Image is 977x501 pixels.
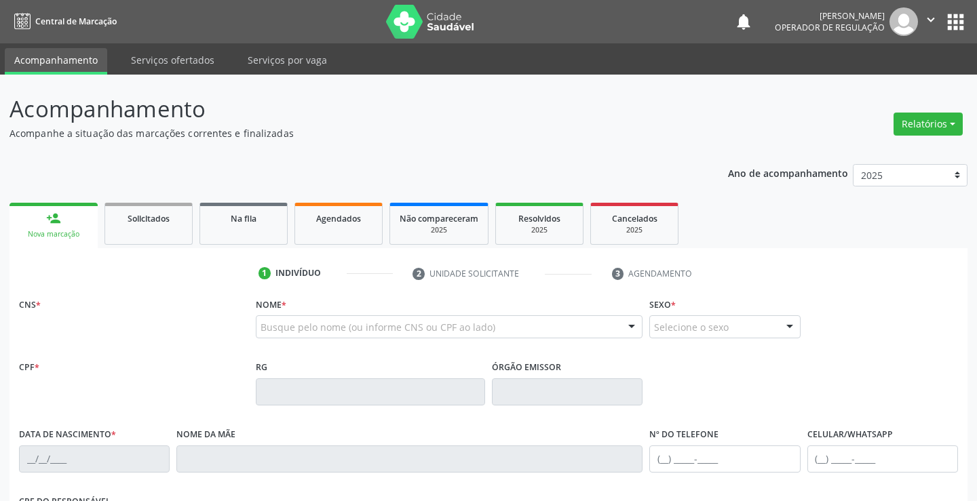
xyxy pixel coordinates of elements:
div: Nova marcação [19,229,88,239]
label: Data de nascimento [19,424,116,445]
span: Na fila [231,213,256,224]
span: Selecione o sexo [654,320,729,334]
div: [PERSON_NAME] [775,10,885,22]
label: Órgão emissor [492,357,561,378]
label: Sexo [649,294,676,315]
input: (__) _____-_____ [807,445,958,473]
span: Busque pelo nome (ou informe CNS ou CPF ao lado) [261,320,495,334]
button: apps [944,10,968,34]
div: 1 [258,267,271,279]
a: Serviços ofertados [121,48,224,72]
label: Nome da mãe [176,424,235,445]
span: Solicitados [128,213,170,224]
a: Serviços por vaga [238,48,337,72]
input: (__) _____-_____ [649,445,800,473]
label: Nº do Telefone [649,424,719,445]
i:  [923,12,938,27]
a: Central de Marcação [9,10,117,33]
p: Acompanhe a situação das marcações correntes e finalizadas [9,126,680,140]
label: Nome [256,294,286,315]
span: Operador de regulação [775,22,885,33]
p: Ano de acompanhamento [728,164,848,181]
span: Não compareceram [400,213,478,224]
label: CPF [19,357,39,378]
p: Acompanhamento [9,92,680,126]
input: __/__/____ [19,445,170,473]
label: CNS [19,294,41,315]
div: 2025 [505,225,573,235]
span: Resolvidos [518,213,560,224]
button: notifications [734,12,753,31]
span: Central de Marcação [35,16,117,27]
a: Acompanhamento [5,48,107,75]
label: RG [256,357,267,378]
div: 2025 [600,225,668,235]
span: Agendados [316,213,361,224]
button:  [918,7,944,36]
div: Indivíduo [275,267,321,279]
button: Relatórios [894,113,963,136]
div: person_add [46,211,61,226]
span: Cancelados [612,213,657,224]
img: img [889,7,918,36]
div: 2025 [400,225,478,235]
label: Celular/WhatsApp [807,424,893,445]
